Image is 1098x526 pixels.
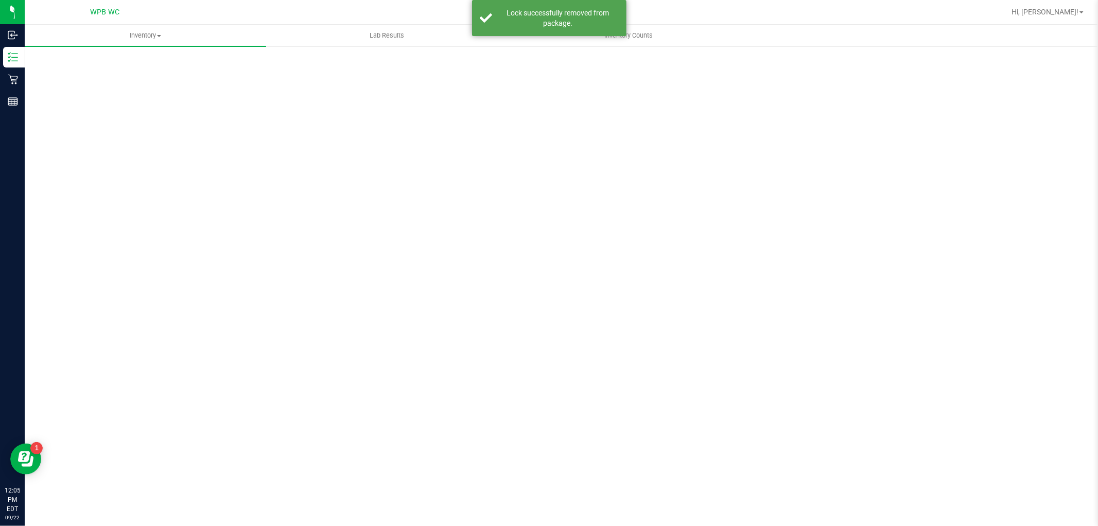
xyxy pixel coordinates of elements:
[8,52,18,62] inline-svg: Inventory
[498,8,619,28] div: Lock successfully removed from package.
[5,486,20,514] p: 12:05 PM EDT
[8,74,18,84] inline-svg: Retail
[1012,8,1078,16] span: Hi, [PERSON_NAME]!
[8,96,18,107] inline-svg: Reports
[25,31,266,40] span: Inventory
[356,31,418,40] span: Lab Results
[8,30,18,40] inline-svg: Inbound
[91,8,120,16] span: WPB WC
[5,514,20,521] p: 09/22
[266,25,508,46] a: Lab Results
[590,31,667,40] span: Inventory Counts
[508,25,749,46] a: Inventory Counts
[25,25,266,46] a: Inventory
[30,442,43,454] iframe: Resource center unread badge
[10,444,41,474] iframe: Resource center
